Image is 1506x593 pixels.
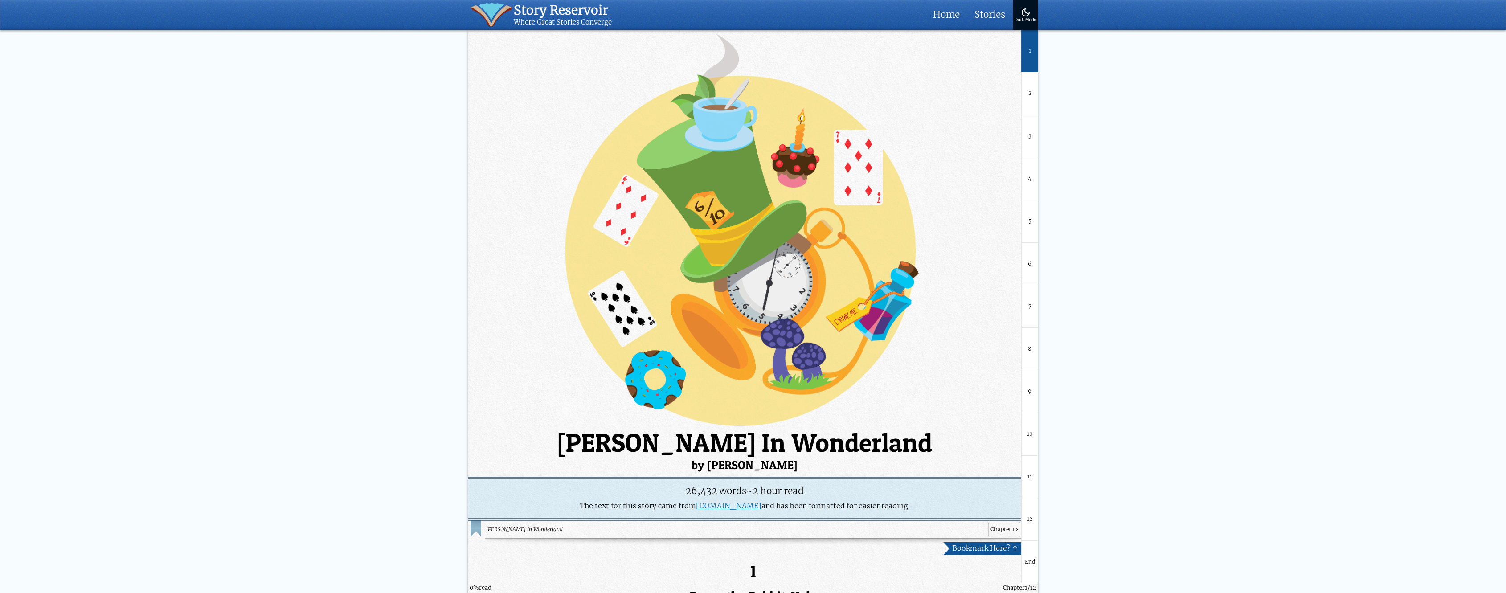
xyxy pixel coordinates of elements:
a: 3 [1021,115,1038,158]
img: icon of book with waver spilling out. [471,3,512,27]
a: 5 [1021,200,1038,243]
span: 2 hour read [753,485,804,497]
div: Where Great Stories Converge [514,18,612,27]
h2: 1 [485,562,1021,581]
span: 9 [1028,388,1031,396]
a: 12 [1021,499,1038,541]
a: 2 [1021,73,1038,115]
span: Chapter 1 › [988,522,1020,537]
span: 1 [1025,584,1027,592]
a: 11 [1021,456,1038,499]
a: 6 [1021,243,1038,286]
span: Bookmark Here? ↑ [952,544,1018,553]
span: 12 [1027,515,1032,524]
span: 7 [1028,303,1031,311]
a: 7 [1021,286,1038,328]
div: read [470,584,491,593]
span: 6 [1028,260,1031,268]
a: [DOMAIN_NAME] [696,501,761,511]
span: 4 [1028,175,1031,183]
span: 10 [1027,430,1033,438]
a: End [1021,541,1038,584]
span: Word Count [686,485,746,497]
div: Story Reservoir [514,3,612,18]
span: 8 [1028,345,1031,353]
div: Chapter /12 [1003,584,1036,593]
span: 0% [470,584,479,592]
a: 8 [1021,328,1038,371]
div: ~ [472,484,1016,498]
a: Bookmark Here? ↑ [943,542,1021,555]
h1: [PERSON_NAME] In Wonderland [468,430,1038,471]
a: 10 [1021,413,1038,456]
small: by [PERSON_NAME] [468,459,1038,471]
a: 4 [1021,158,1038,200]
span: 3 [1028,132,1031,140]
span: 1 [1029,47,1031,55]
span: 11 [1027,473,1032,481]
p: The text for this story came from and has been formatted for easier reading. [472,501,1016,511]
div: Dark Mode [1015,18,1036,23]
span: [PERSON_NAME] In Wonderland [486,525,985,534]
img: Turn On Dark Mode [1020,7,1031,18]
span: 2 [1028,90,1031,98]
a: 1 [1021,30,1038,73]
a: 9 [1021,371,1038,413]
span: 5 [1028,217,1031,225]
